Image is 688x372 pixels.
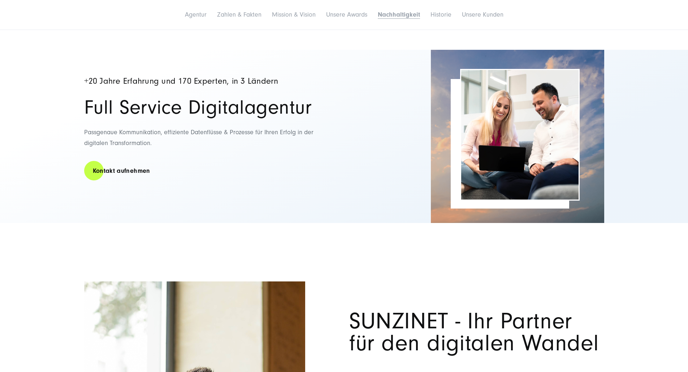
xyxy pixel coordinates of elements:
[430,11,451,18] a: Historie
[326,11,367,18] a: Unsere Awards
[378,11,420,18] a: Nachhaltigkeit
[84,77,337,86] h4: +20 Jahre Erfahrung und 170 Experten, in 3 Ländern
[462,11,503,18] a: Unsere Kunden
[84,128,313,147] span: Passgenaue Kommunikation, effiziente Datenflüsse & Prozesse für Ihren Erfolg in der digitalen Tra...
[217,11,261,18] a: Zahlen & Fakten
[185,11,207,18] a: Agentur
[349,310,604,354] h1: SUNZINET - Ihr Partner für den digitalen Wandel
[461,70,579,200] img: Service_Images_2025_39
[272,11,316,18] a: Mission & Vision
[84,161,159,181] a: Kontakt aufnehmen
[431,50,604,223] img: Full-Service Digitalagentur SUNZINET - Business Applications Web & Cloud_2
[84,97,337,118] h2: Full Service Digitalagentur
